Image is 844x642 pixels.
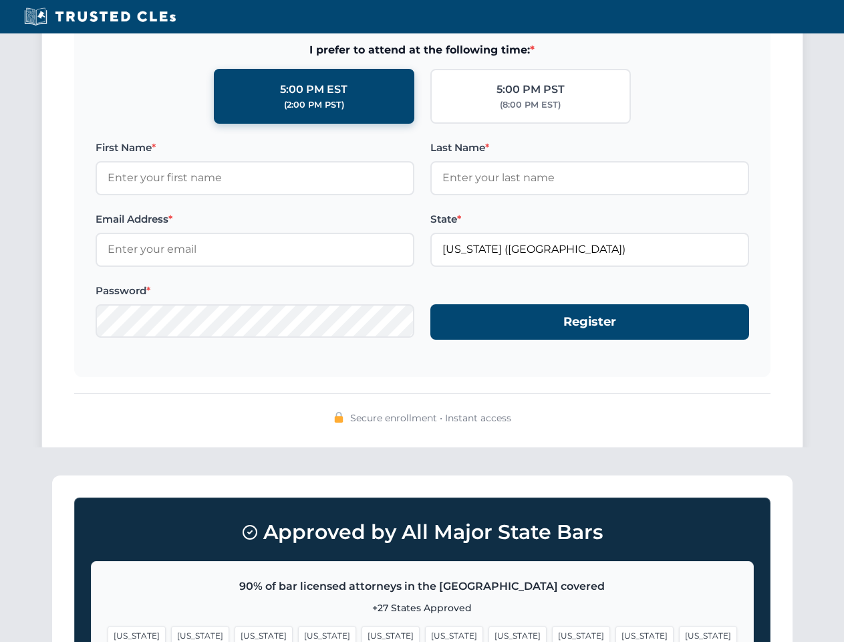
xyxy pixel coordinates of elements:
[96,140,414,156] label: First Name
[430,211,749,227] label: State
[20,7,180,27] img: Trusted CLEs
[96,283,414,299] label: Password
[96,161,414,195] input: Enter your first name
[96,41,749,59] span: I prefer to attend at the following time:
[333,412,344,423] img: 🔒
[430,140,749,156] label: Last Name
[96,233,414,266] input: Enter your email
[500,98,561,112] div: (8:00 PM EST)
[284,98,344,112] div: (2:00 PM PST)
[91,514,754,550] h3: Approved by All Major State Bars
[108,601,737,615] p: +27 States Approved
[108,578,737,595] p: 90% of bar licensed attorneys in the [GEOGRAPHIC_DATA] covered
[350,411,511,425] span: Secure enrollment • Instant access
[430,161,749,195] input: Enter your last name
[497,81,565,98] div: 5:00 PM PST
[430,233,749,266] input: Florida (FL)
[430,304,749,340] button: Register
[280,81,347,98] div: 5:00 PM EST
[96,211,414,227] label: Email Address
